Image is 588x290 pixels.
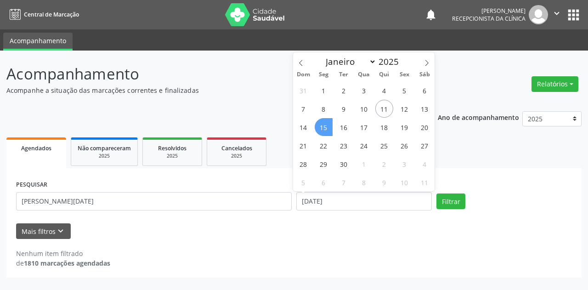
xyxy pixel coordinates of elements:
[355,100,373,118] span: Setembro 10, 2025
[294,136,312,154] span: Setembro 21, 2025
[56,226,66,236] i: keyboard_arrow_down
[294,155,312,173] span: Setembro 28, 2025
[375,155,393,173] span: Outubro 2, 2025
[335,155,353,173] span: Setembro 30, 2025
[452,7,526,15] div: [PERSON_NAME]
[315,81,333,99] span: Setembro 1, 2025
[415,173,433,191] span: Outubro 11, 2025
[16,249,110,258] div: Nenhum item filtrado
[334,72,354,78] span: Ter
[552,8,562,18] i: 
[16,223,71,239] button: Mais filtroskeyboard_arrow_down
[16,192,292,210] input: Nome, CNS
[375,136,393,154] span: Setembro 25, 2025
[355,136,373,154] span: Setembro 24, 2025
[294,100,312,118] span: Setembro 7, 2025
[531,76,578,92] button: Relatórios
[315,100,333,118] span: Setembro 8, 2025
[78,153,131,159] div: 2025
[548,5,565,24] button: 
[529,5,548,24] img: img
[396,81,413,99] span: Setembro 5, 2025
[415,155,433,173] span: Outubro 4, 2025
[294,118,312,136] span: Setembro 14, 2025
[78,144,131,152] span: Não compareceram
[294,173,312,191] span: Outubro 5, 2025
[414,72,435,78] span: Sáb
[6,7,79,22] a: Central de Marcação
[24,259,110,267] strong: 1810 marcações agendadas
[415,81,433,99] span: Setembro 6, 2025
[293,72,313,78] span: Dom
[396,173,413,191] span: Outubro 10, 2025
[415,136,433,154] span: Setembro 27, 2025
[438,111,519,123] p: Ano de acompanhamento
[3,33,73,51] a: Acompanhamento
[315,173,333,191] span: Outubro 6, 2025
[424,8,437,21] button: notifications
[24,11,79,18] span: Central de Marcação
[396,100,413,118] span: Setembro 12, 2025
[415,100,433,118] span: Setembro 13, 2025
[415,118,433,136] span: Setembro 20, 2025
[335,81,353,99] span: Setembro 2, 2025
[436,193,465,209] button: Filtrar
[355,81,373,99] span: Setembro 3, 2025
[149,153,195,159] div: 2025
[6,63,409,85] p: Acompanhamento
[375,100,393,118] span: Setembro 11, 2025
[355,118,373,136] span: Setembro 17, 2025
[565,7,582,23] button: apps
[16,178,47,192] label: PESQUISAR
[335,136,353,154] span: Setembro 23, 2025
[376,56,407,68] input: Year
[296,192,432,210] input: Selecione um intervalo
[335,118,353,136] span: Setembro 16, 2025
[16,258,110,268] div: de
[355,155,373,173] span: Outubro 1, 2025
[313,72,334,78] span: Seg
[221,144,252,152] span: Cancelados
[452,15,526,23] span: Recepcionista da clínica
[6,85,409,95] p: Acompanhe a situação das marcações correntes e finalizadas
[394,72,414,78] span: Sex
[375,81,393,99] span: Setembro 4, 2025
[355,173,373,191] span: Outubro 8, 2025
[21,144,51,152] span: Agendados
[315,155,333,173] span: Setembro 29, 2025
[374,72,394,78] span: Qui
[315,136,333,154] span: Setembro 22, 2025
[335,100,353,118] span: Setembro 9, 2025
[158,144,187,152] span: Resolvidos
[396,136,413,154] span: Setembro 26, 2025
[321,55,376,68] select: Month
[396,155,413,173] span: Outubro 3, 2025
[396,118,413,136] span: Setembro 19, 2025
[375,118,393,136] span: Setembro 18, 2025
[335,173,353,191] span: Outubro 7, 2025
[375,173,393,191] span: Outubro 9, 2025
[214,153,260,159] div: 2025
[354,72,374,78] span: Qua
[294,81,312,99] span: Agosto 31, 2025
[315,118,333,136] span: Setembro 15, 2025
